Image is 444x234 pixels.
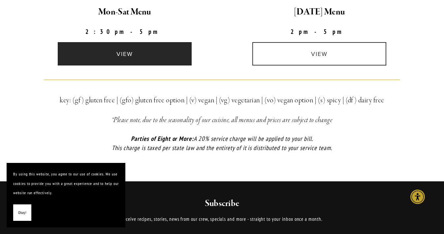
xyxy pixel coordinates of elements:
em: Parties of Eight or More: [131,135,194,143]
a: view [252,42,386,65]
div: Accessibility Menu [410,190,425,204]
strong: 2pm-5pm [291,28,348,36]
em: *Please note, due to the seasonality of our cuisine, all menus and prices are subject to change [111,116,333,125]
span: Okay! [18,208,26,218]
h2: [DATE] Menu [228,5,411,19]
h3: key: (gf) gluten free | (gfo) gluten free option | (v) vegan | (vg) vegetarian | (vo) vegan optio... [44,94,399,106]
p: Receive recipes, stories, news from our crew, specials and more - straight to your inbox once a m... [71,215,373,223]
section: Cookie banner [7,163,125,227]
strong: 2:30pm-5pm [85,28,164,36]
h2: Mon-Sat Menu [33,5,216,19]
button: Okay! [13,204,31,221]
em: A 20% service charge will be applied to your bill. This charge is taxed per state law and the ent... [112,135,332,152]
p: By using this website, you agree to our use of cookies. We use cookies to provide you with a grea... [13,169,119,198]
h2: Subscribe [71,198,373,210]
a: view [58,42,192,65]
